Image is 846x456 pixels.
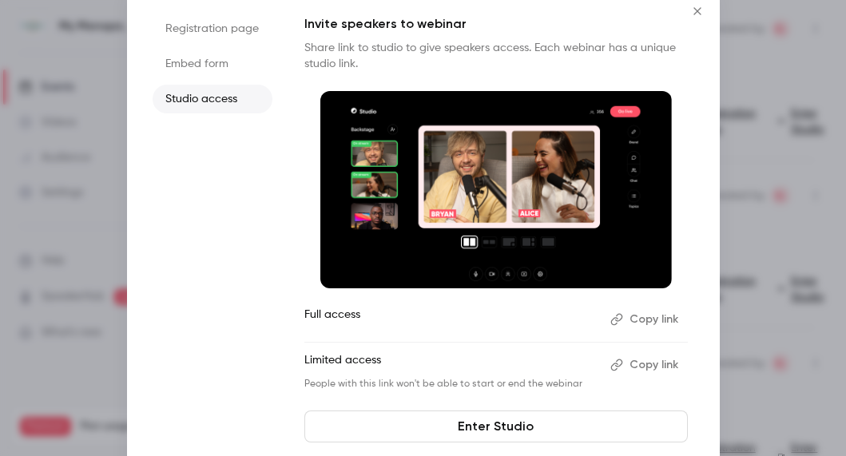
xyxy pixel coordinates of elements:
[304,378,598,391] p: People with this link won't be able to start or end the webinar
[153,85,272,113] li: Studio access
[604,307,688,332] button: Copy link
[153,50,272,78] li: Embed form
[320,91,672,289] img: Invite speakers to webinar
[304,14,688,34] p: Invite speakers to webinar
[604,352,688,378] button: Copy link
[304,352,598,378] p: Limited access
[304,410,688,442] a: Enter Studio
[304,40,688,72] p: Share link to studio to give speakers access. Each webinar has a unique studio link.
[304,307,598,332] p: Full access
[153,14,272,43] li: Registration page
